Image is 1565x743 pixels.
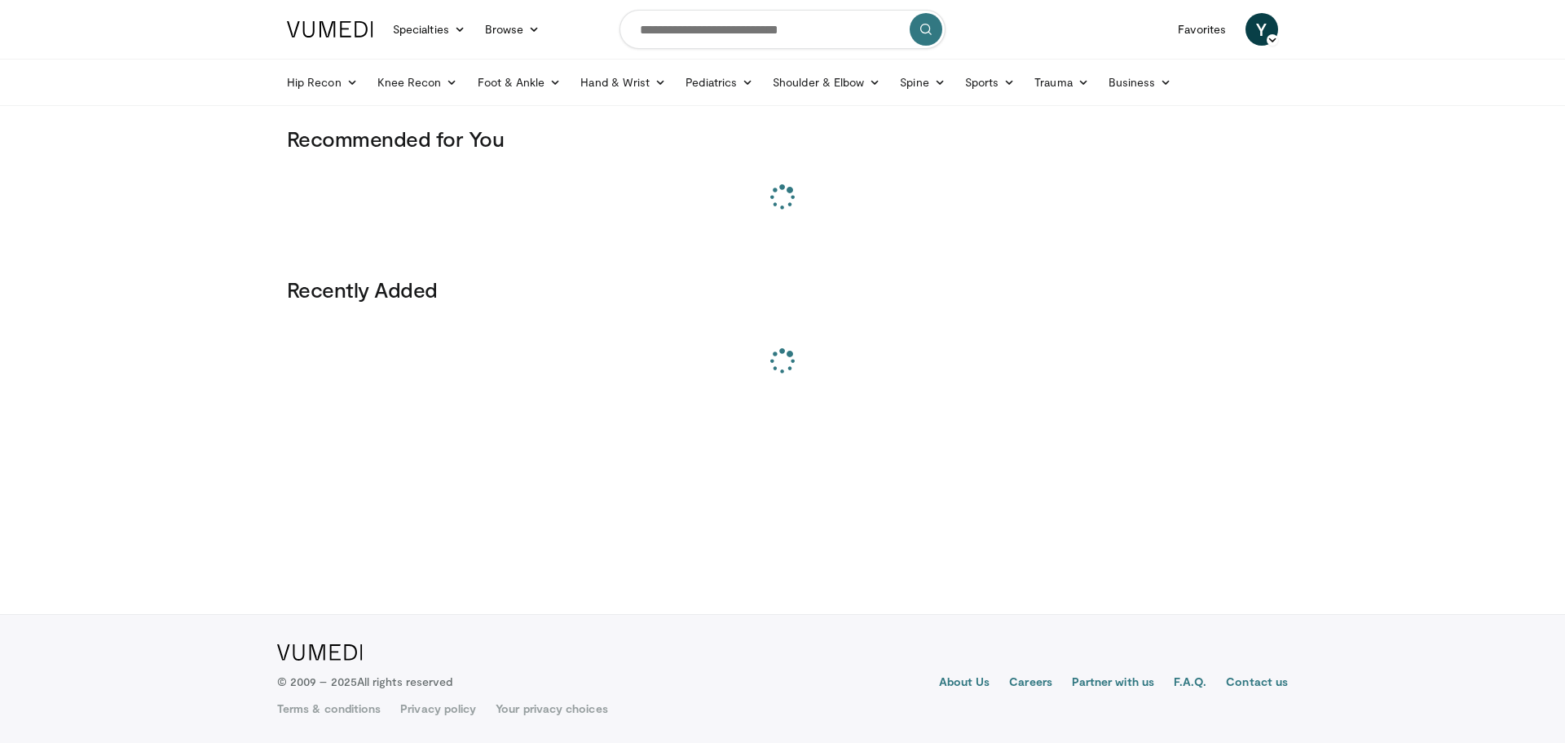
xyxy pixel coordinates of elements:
a: Specialties [383,13,475,46]
a: Y [1245,13,1278,46]
a: Contact us [1226,674,1288,693]
a: About Us [939,674,990,693]
a: Sports [955,66,1025,99]
a: F.A.Q. [1174,674,1206,693]
a: Knee Recon [368,66,468,99]
input: Search topics, interventions [619,10,946,49]
img: VuMedi Logo [277,644,363,661]
p: © 2009 – 2025 [277,674,452,690]
a: Hip Recon [277,66,368,99]
a: Spine [890,66,954,99]
h3: Recently Added [287,276,1278,303]
a: Shoulder & Elbow [763,66,890,99]
a: Partner with us [1072,674,1154,693]
span: All rights reserved [357,674,452,688]
a: Business [1099,66,1182,99]
a: Foot & Ankle [468,66,571,99]
a: Hand & Wrist [571,66,676,99]
img: VuMedi Logo [287,21,373,38]
a: Your privacy choices [496,701,607,717]
a: Browse [475,13,550,46]
a: Terms & conditions [277,701,381,717]
a: Privacy policy [400,701,476,717]
a: Careers [1009,674,1052,693]
a: Pediatrics [676,66,763,99]
a: Favorites [1168,13,1236,46]
a: Trauma [1025,66,1099,99]
h3: Recommended for You [287,126,1278,152]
